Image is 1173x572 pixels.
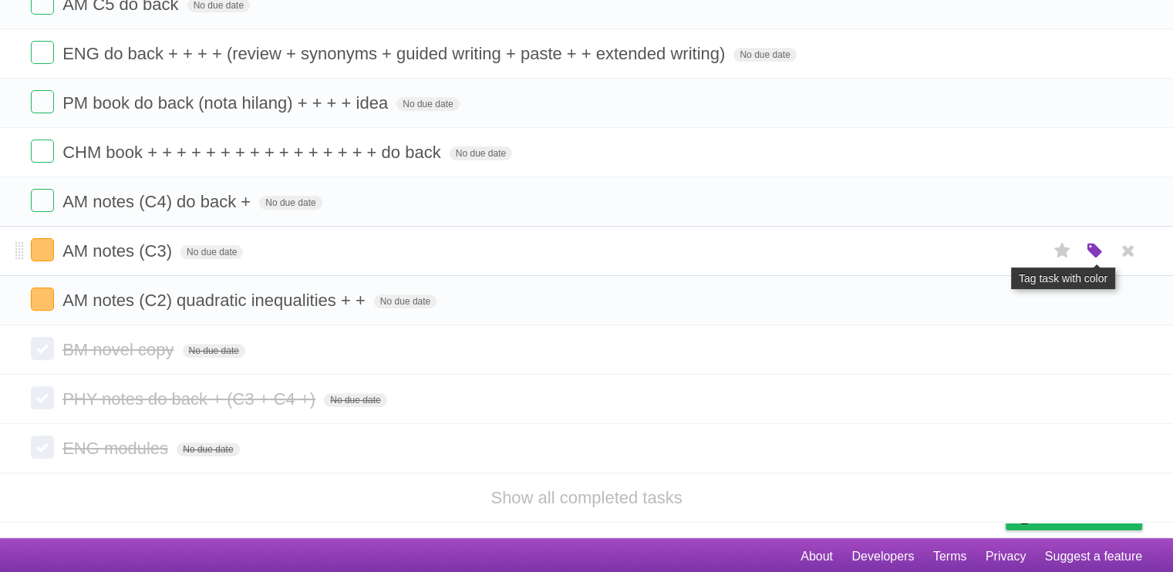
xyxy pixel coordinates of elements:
[259,196,322,210] span: No due date
[31,386,54,409] label: Done
[374,294,437,308] span: No due date
[1038,503,1134,530] span: Buy me a coffee
[450,146,512,160] span: No due date
[1048,238,1077,264] label: Star task
[62,192,254,211] span: AM notes (C4) do back +
[986,542,1026,571] a: Privacy
[62,340,177,359] span: BM novel copy
[180,245,243,259] span: No due date
[62,389,319,409] span: PHY notes do back + (C3 + C4 +)
[733,48,796,62] span: No due date
[62,143,444,162] span: CHM book + + + + + + + + + + + + + + + + do back
[183,344,245,358] span: No due date
[31,436,54,459] label: Done
[62,291,369,310] span: AM notes (C2) quadratic inequalities + +
[396,97,459,111] span: No due date
[31,288,54,311] label: Done
[490,488,682,507] a: Show all completed tasks
[1045,542,1142,571] a: Suggest a feature
[62,44,729,63] span: ENG do back + + + + (review + synonyms + guided writing + paste + + extended writing)
[324,393,386,407] span: No due date
[31,41,54,64] label: Done
[62,93,392,113] span: PM book do back (nota hilang) + + + + idea
[177,442,239,456] span: No due date
[31,140,54,163] label: Done
[31,90,54,113] label: Done
[31,189,54,212] label: Done
[62,241,176,261] span: AM notes (C3)
[933,542,967,571] a: Terms
[31,337,54,360] label: Done
[801,542,833,571] a: About
[31,238,54,261] label: Done
[62,439,172,458] span: ENG modules
[851,542,914,571] a: Developers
